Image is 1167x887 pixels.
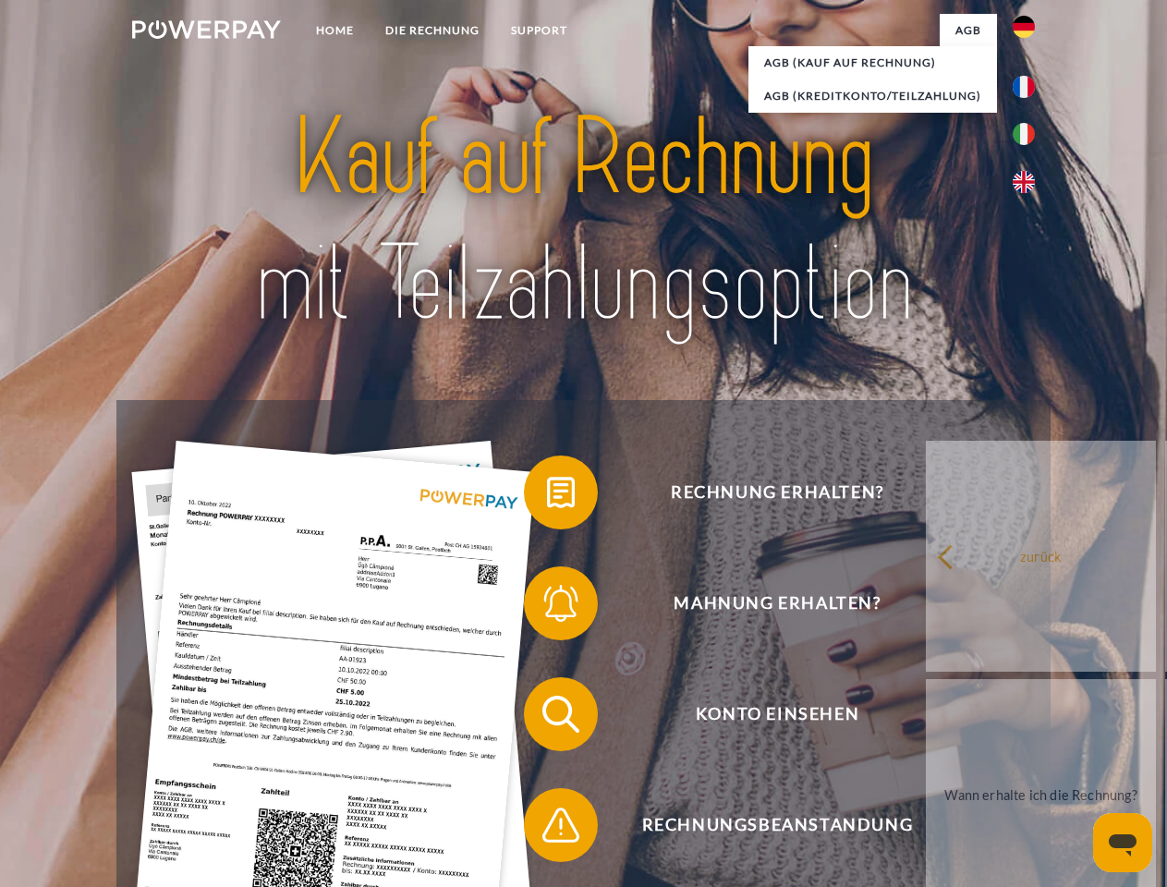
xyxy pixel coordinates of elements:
[551,456,1003,529] span: Rechnung erhalten?
[300,14,370,47] a: Home
[551,788,1003,862] span: Rechnungsbeanstandung
[551,677,1003,751] span: Konto einsehen
[1013,16,1035,38] img: de
[524,456,1004,529] button: Rechnung erhalten?
[132,20,281,39] img: logo-powerpay-white.svg
[1093,813,1152,872] iframe: Schaltfläche zum Öffnen des Messaging-Fensters
[524,677,1004,751] button: Konto einsehen
[748,46,997,79] a: AGB (Kauf auf Rechnung)
[538,580,584,626] img: qb_bell.svg
[524,566,1004,640] button: Mahnung erhalten?
[1013,171,1035,193] img: en
[370,14,495,47] a: DIE RECHNUNG
[748,79,997,113] a: AGB (Kreditkonto/Teilzahlung)
[176,89,991,354] img: title-powerpay_de.svg
[538,469,584,516] img: qb_bill.svg
[940,14,997,47] a: agb
[1013,123,1035,145] img: it
[1013,76,1035,98] img: fr
[937,543,1145,568] div: zurück
[551,566,1003,640] span: Mahnung erhalten?
[495,14,583,47] a: SUPPORT
[937,782,1145,807] div: Wann erhalte ich die Rechnung?
[524,788,1004,862] button: Rechnungsbeanstandung
[538,691,584,737] img: qb_search.svg
[538,802,584,848] img: qb_warning.svg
